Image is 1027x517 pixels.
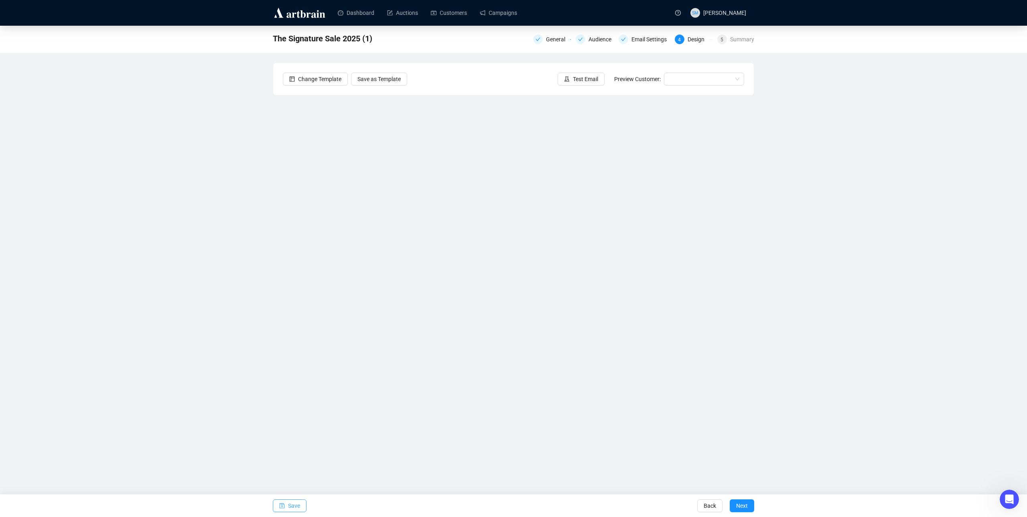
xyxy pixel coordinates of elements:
[546,35,570,44] div: General
[431,2,467,23] a: Customers
[564,76,570,82] span: experiment
[688,35,709,44] div: Design
[298,75,341,83] span: Change Template
[678,37,681,43] span: 4
[338,2,374,23] a: Dashboard
[573,75,598,83] span: Test Email
[536,37,540,42] span: check
[576,35,613,44] div: Audience
[631,35,672,44] div: Email Settings
[283,73,348,85] button: Change Template
[480,2,517,23] a: Campaigns
[703,10,746,16] span: [PERSON_NAME]
[675,10,681,16] span: question-circle
[704,495,716,517] span: Back
[697,499,723,512] button: Back
[279,503,285,509] span: save
[721,37,723,43] span: 5
[1000,490,1019,509] iframe: Intercom live chat
[675,35,712,44] div: 4Design
[692,9,698,16] span: SM
[273,6,327,19] img: logo
[717,35,754,44] div: 5Summary
[273,499,306,512] button: Save
[289,76,295,82] span: layout
[357,75,401,83] span: Save as Template
[351,73,407,85] button: Save as Template
[558,73,605,85] button: Test Email
[589,35,616,44] div: Audience
[288,495,300,517] span: Save
[619,35,670,44] div: Email Settings
[273,32,372,45] span: The Signature Sale 2025 (1)
[621,37,626,42] span: check
[578,37,583,42] span: check
[730,499,754,512] button: Next
[736,495,748,517] span: Next
[730,35,754,44] div: Summary
[533,35,571,44] div: General
[614,76,661,82] span: Preview Customer:
[387,2,418,23] a: Auctions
